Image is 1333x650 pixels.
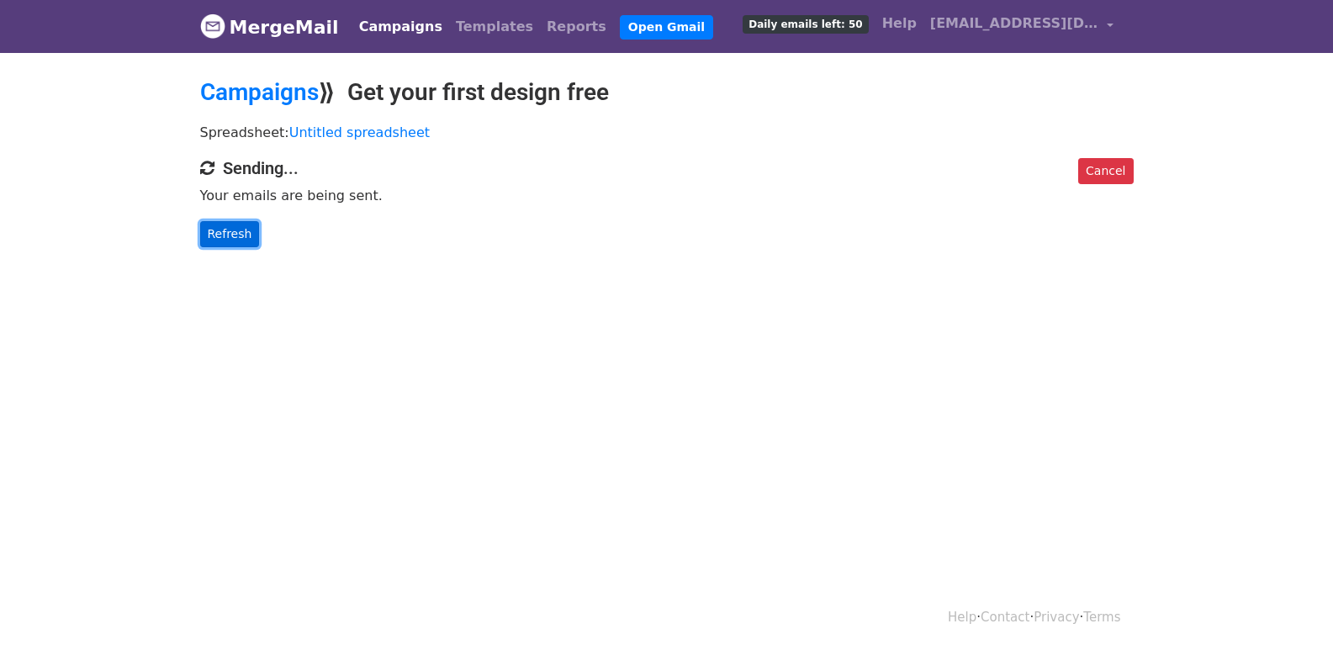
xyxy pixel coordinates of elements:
a: Cancel [1078,158,1133,184]
h4: Sending... [200,158,1134,178]
a: Open Gmail [620,15,713,40]
img: MergeMail logo [200,13,225,39]
a: Untitled spreadsheet [289,124,430,140]
a: Daily emails left: 50 [736,7,875,40]
p: Your emails are being sent. [200,187,1134,204]
a: Refresh [200,221,260,247]
a: Help [948,610,976,625]
span: Daily emails left: 50 [743,15,868,34]
a: Campaigns [200,78,319,106]
a: Contact [981,610,1029,625]
span: [EMAIL_ADDRESS][DOMAIN_NAME] [930,13,1098,34]
iframe: Chat Widget [1249,569,1333,650]
a: Campaigns [352,10,449,44]
p: Spreadsheet: [200,124,1134,141]
a: Templates [449,10,540,44]
a: MergeMail [200,9,339,45]
a: Privacy [1034,610,1079,625]
h2: ⟫ Get your first design free [200,78,1134,107]
a: Help [875,7,923,40]
a: Reports [540,10,613,44]
a: Terms [1083,610,1120,625]
a: [EMAIL_ADDRESS][DOMAIN_NAME] [923,7,1120,46]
